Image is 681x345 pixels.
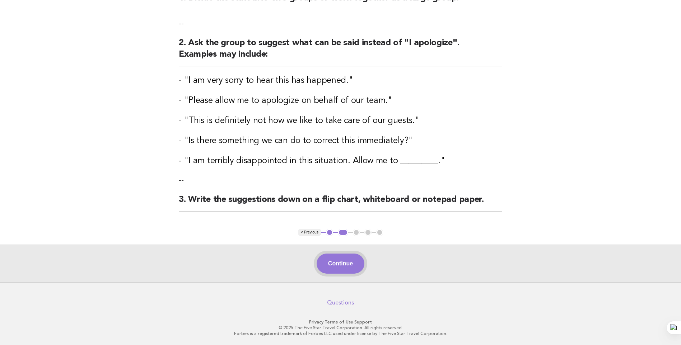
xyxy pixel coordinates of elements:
[309,320,323,325] a: Privacy
[179,95,502,107] h3: - "Please allow me to apologize on behalf of our team."
[298,229,321,236] button: < Previous
[179,175,502,185] p: --
[121,331,560,336] p: Forbes is a registered trademark of Forbes LLC used under license by The Five Star Travel Corpora...
[326,229,333,236] button: 1
[179,194,502,212] h2: 3. Write the suggestions down on a flip chart, whiteboard or notepad paper.
[338,229,348,236] button: 2
[354,320,372,325] a: Support
[179,135,502,147] h3: - "Is there something we can do to correct this immediately?"
[179,19,502,29] p: --
[179,115,502,127] h3: - "This is definitely not how we like to take care of our guests."
[317,254,364,274] button: Continue
[179,75,502,86] h3: - "I am very sorry to hear this has happened."
[121,325,560,331] p: © 2025 The Five Star Travel Corporation. All rights reserved.
[121,319,560,325] p: · ·
[179,37,502,66] h2: 2. Ask the group to suggest what can be said instead of "I apologize". Examples may include:
[327,299,354,306] a: Questions
[325,320,353,325] a: Terms of Use
[179,155,502,167] h3: - "I am terribly disappointed in this situation. Allow me to _________."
